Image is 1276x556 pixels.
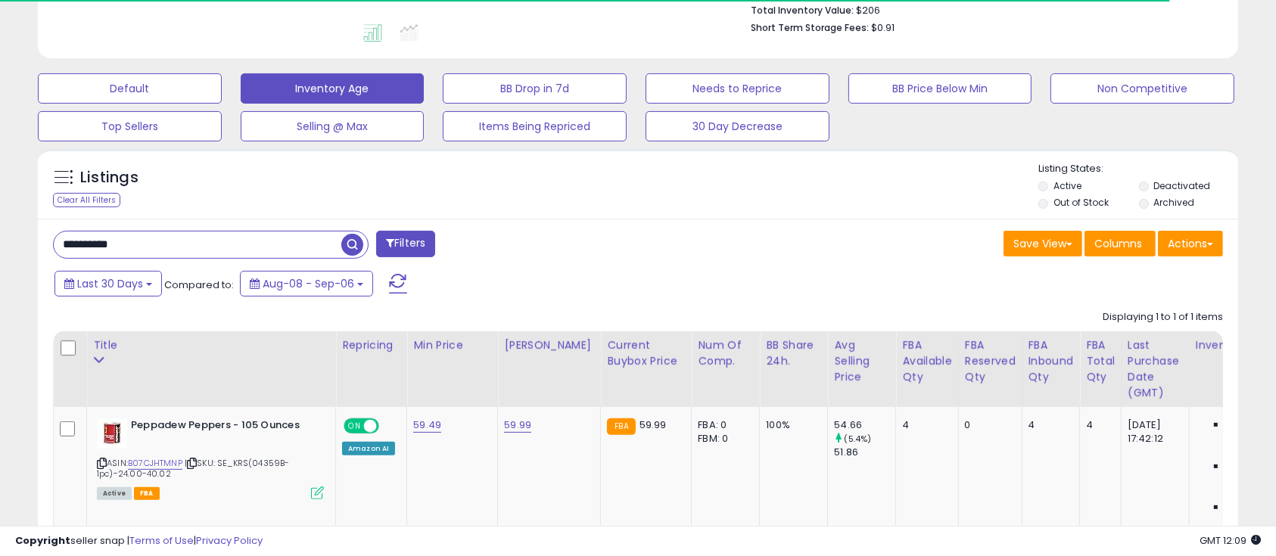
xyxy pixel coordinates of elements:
button: Filters [376,231,435,257]
div: FBA: 0 [698,418,748,432]
a: Terms of Use [129,533,194,548]
h5: Listings [80,167,138,188]
div: [PERSON_NAME] [504,337,594,353]
button: Actions [1158,231,1223,256]
button: Items Being Repriced [443,111,627,141]
img: 41fOPAiVDEL._SL40_.jpg [97,418,127,449]
div: Min Price [413,337,491,353]
span: $0.91 [871,20,895,35]
div: Amazon AI [342,442,395,455]
div: ASIN: [97,418,324,498]
button: Inventory Age [241,73,425,104]
span: Aug-08 - Sep-06 [263,276,354,291]
button: BB Price Below Min [848,73,1032,104]
span: 59.99 [640,418,667,432]
label: Deactivated [1153,179,1210,192]
button: 30 Day Decrease [646,111,829,141]
div: 0 [965,418,1010,432]
strong: Copyright [15,533,70,548]
span: OFF [377,420,401,433]
div: Num of Comp. [698,337,753,369]
a: B07CJHTMNP [128,457,182,470]
div: BB Share 24h. [766,337,821,369]
button: Default [38,73,222,104]
div: FBM: 0 [698,432,748,446]
a: Privacy Policy [196,533,263,548]
div: FBA Available Qty [902,337,951,385]
small: (5.4%) [845,433,872,445]
label: Active [1053,179,1081,192]
button: Selling @ Max [241,111,425,141]
span: ON [345,420,364,433]
button: Columns [1085,231,1156,256]
div: 4 [1086,418,1109,432]
div: seller snap | | [15,534,263,548]
span: Columns [1094,236,1142,251]
div: Displaying 1 to 1 of 1 items [1103,310,1223,325]
button: Save View [1004,231,1082,256]
button: Needs to Reprice [646,73,829,104]
span: 2025-10-7 12:09 GMT [1200,533,1261,548]
button: BB Drop in 7d [443,73,627,104]
div: FBA Reserved Qty [965,337,1016,385]
b: Peppadew Peppers - 105 Ounces [131,418,315,436]
div: FBA Total Qty [1086,337,1115,385]
label: Out of Stock [1053,196,1109,209]
button: Non Competitive [1050,73,1234,104]
a: 59.49 [413,418,441,433]
div: 4 [902,418,946,432]
div: Clear All Filters [53,193,120,207]
div: Last Purchase Date (GMT) [1128,337,1183,401]
button: Aug-08 - Sep-06 [240,271,373,297]
a: 59.99 [504,418,531,433]
span: Compared to: [164,278,234,292]
span: All listings currently available for purchase on Amazon [97,487,132,500]
div: Avg Selling Price [834,337,889,385]
button: Last 30 Days [54,271,162,297]
span: Last 30 Days [77,276,143,291]
small: FBA [607,418,635,435]
b: Total Inventory Value: [751,4,854,17]
div: 4 [1029,418,1069,432]
p: Listing States: [1038,162,1237,176]
div: Current Buybox Price [607,337,685,369]
div: 100% [766,418,816,432]
span: | SKU: SE_KRS(04359B-1pc)-24.00-40.02 [97,457,289,480]
div: Repricing [342,337,400,353]
button: Top Sellers [38,111,222,141]
span: FBA [134,487,160,500]
label: Archived [1153,196,1194,209]
div: Title [93,337,329,353]
div: 54.66 [834,418,895,432]
b: Short Term Storage Fees: [751,21,869,34]
div: FBA inbound Qty [1029,337,1074,385]
div: [DATE] 17:42:12 [1128,418,1178,446]
div: 51.86 [834,446,895,459]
